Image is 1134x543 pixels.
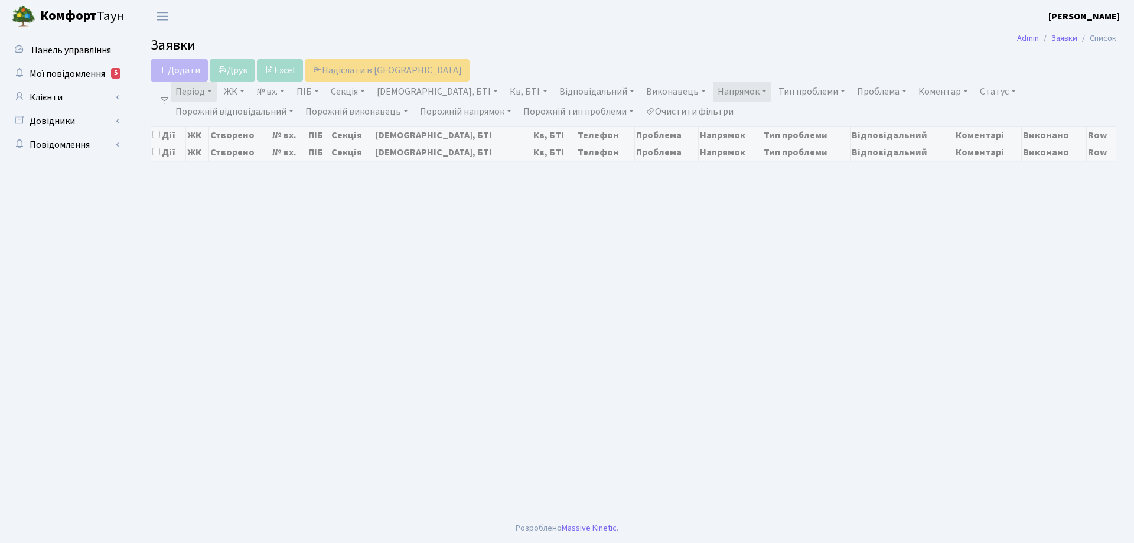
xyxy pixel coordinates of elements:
a: [DEMOGRAPHIC_DATA], БТІ [372,82,503,102]
th: № вх. [271,144,307,161]
li: Список [1077,32,1116,45]
a: Повідомлення [6,133,124,157]
a: Клієнти [6,86,124,109]
a: [PERSON_NAME] [1048,9,1120,24]
a: Admin [1017,32,1039,44]
a: Massive Kinetic [562,522,617,534]
a: Коментар [914,82,973,102]
span: Додати [158,64,200,77]
span: Мої повідомлення [30,67,105,80]
th: ПІБ [307,144,330,161]
th: ЖК [186,126,208,144]
th: № вх. [271,126,307,144]
a: Заявки [1051,32,1077,44]
a: Порожній виконавець [301,102,413,122]
th: Тип проблеми [762,144,850,161]
th: Кв, БТІ [532,144,576,161]
a: Надіслати в [GEOGRAPHIC_DATA] [305,59,470,82]
a: Тип проблеми [774,82,850,102]
th: Дії [151,144,186,161]
a: Очистити фільтри [641,102,738,122]
a: Excel [257,59,303,82]
th: Проблема [634,126,698,144]
a: Довідники [6,109,124,133]
a: Період [171,82,217,102]
th: Створено [208,126,271,144]
th: Створено [208,144,271,161]
nav: breadcrumb [999,26,1134,51]
b: [PERSON_NAME] [1048,10,1120,23]
th: Секція [330,126,374,144]
a: ЖК [219,82,249,102]
th: Відповідальний [850,126,954,144]
th: Телефон [576,126,635,144]
a: ПІБ [292,82,324,102]
th: ПІБ [307,126,330,144]
a: Порожній напрямок [415,102,516,122]
span: Панель управління [31,44,111,57]
th: Row [1086,126,1116,144]
button: Переключити навігацію [148,6,177,26]
th: Секція [330,144,374,161]
th: Телефон [576,144,635,161]
th: [DEMOGRAPHIC_DATA], БТІ [374,126,532,144]
div: Розроблено . [516,522,618,535]
b: Комфорт [40,6,97,25]
img: logo.png [12,5,35,28]
a: № вх. [252,82,289,102]
span: Заявки [151,35,195,56]
th: [DEMOGRAPHIC_DATA], БТІ [374,144,532,161]
th: Тип проблеми [762,126,850,144]
th: Відповідальний [850,144,954,161]
th: Напрямок [699,144,762,161]
a: Мої повідомлення5 [6,62,124,86]
a: Виконавець [641,82,711,102]
th: Проблема [634,144,698,161]
div: 5 [111,68,120,79]
a: Кв, БТІ [505,82,552,102]
a: Друк [210,59,255,82]
th: Коментарі [954,126,1022,144]
a: Статус [975,82,1021,102]
th: Row [1086,144,1116,161]
a: Панель управління [6,38,124,62]
a: Додати [151,59,208,82]
th: ЖК [186,144,208,161]
a: Порожній тип проблеми [519,102,638,122]
a: Порожній відповідальний [171,102,298,122]
th: Дії [151,126,186,144]
a: Секція [326,82,370,102]
th: Коментарі [954,144,1022,161]
th: Напрямок [699,126,762,144]
th: Виконано [1022,144,1086,161]
span: Таун [40,6,124,27]
a: Проблема [852,82,911,102]
th: Кв, БТІ [532,126,576,144]
a: Відповідальний [555,82,639,102]
th: Виконано [1022,126,1086,144]
a: Напрямок [713,82,771,102]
